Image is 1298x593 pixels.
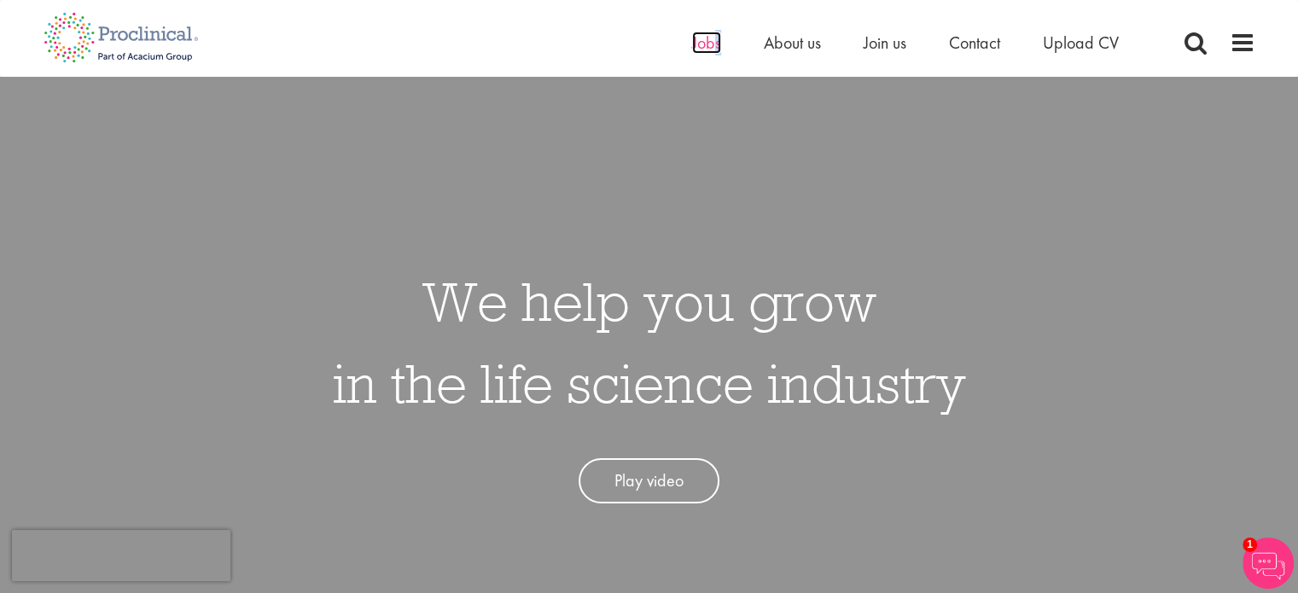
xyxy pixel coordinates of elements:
span: 1 [1243,538,1257,552]
a: Join us [864,32,906,54]
a: Jobs [692,32,721,54]
img: Chatbot [1243,538,1294,589]
a: Upload CV [1043,32,1119,54]
a: Play video [579,458,719,503]
h1: We help you grow in the life science industry [333,260,966,424]
a: About us [764,32,821,54]
a: Contact [949,32,1000,54]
